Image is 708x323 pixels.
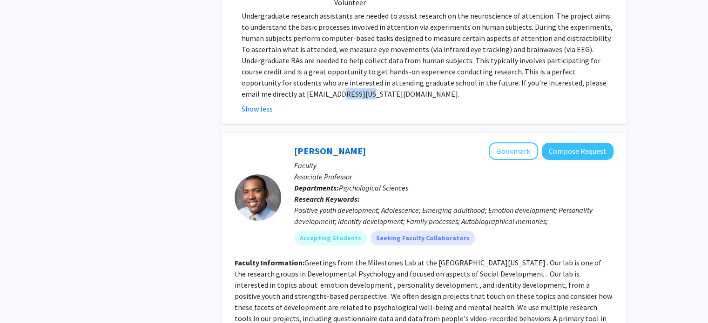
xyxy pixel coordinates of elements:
[294,171,614,182] p: Associate Professor
[242,103,273,114] button: Show less
[294,204,614,227] div: Positive youth development; Adolescence; Emerging adulthood; Emotion development; Personality dev...
[242,10,614,99] p: Undergraduate research assistants are needed to assist research on the neuroscience of attention....
[294,231,367,245] mat-chip: Accepting Students
[371,231,475,245] mat-chip: Seeking Faculty Collaborators
[294,194,360,204] b: Research Keywords:
[7,281,40,316] iframe: Chat
[294,145,366,157] a: [PERSON_NAME]
[294,183,339,192] b: Departments:
[235,258,304,267] b: Faculty Information:
[339,183,408,192] span: Psychological Sciences
[542,143,614,160] button: Compose Request to Jordan Booker
[294,160,614,171] p: Faculty
[489,142,538,160] button: Add Jordan Booker to Bookmarks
